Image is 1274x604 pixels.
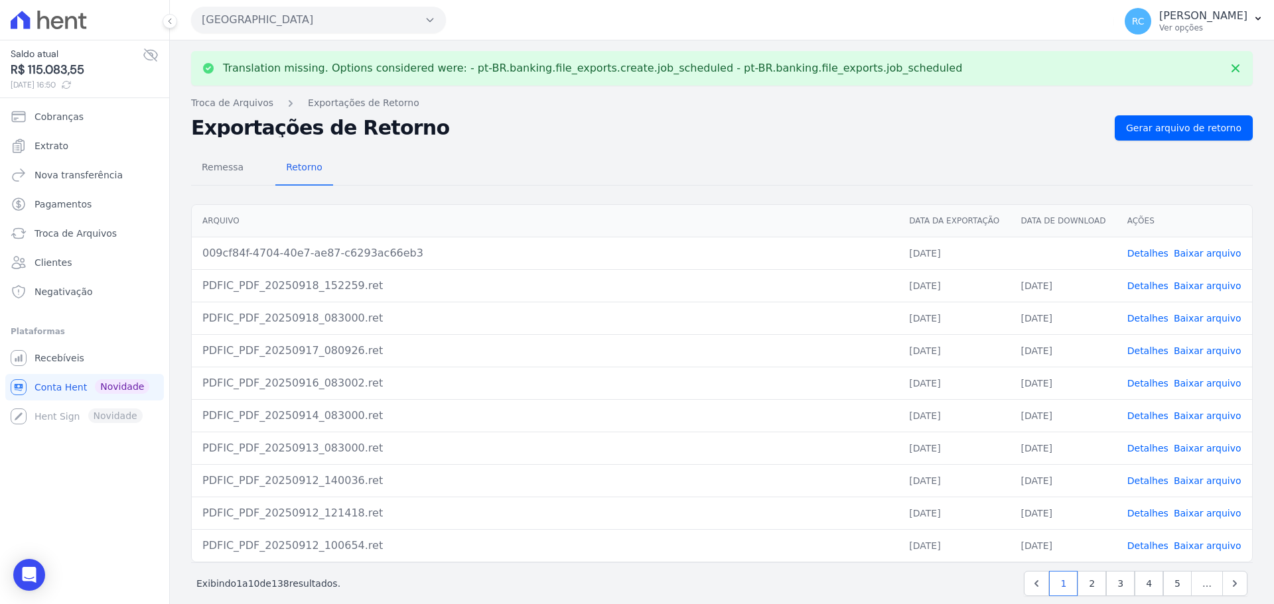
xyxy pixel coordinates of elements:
a: Detalhes [1127,345,1168,356]
td: [DATE] [1011,399,1117,432]
nav: Breadcrumb [191,96,1253,110]
span: 138 [271,578,289,589]
span: 1 [236,578,242,589]
a: Recebíveis [5,345,164,371]
a: Negativação [5,278,164,305]
a: Remessa [191,151,254,186]
button: RC [PERSON_NAME] Ver opções [1114,3,1274,40]
h2: Exportações de Retorno [191,119,1104,137]
button: [GEOGRAPHIC_DATA] [191,7,446,33]
th: Data da Exportação [898,205,1010,237]
div: PDFIC_PDF_20250918_152259.ret [202,278,888,294]
a: Nova transferência [5,162,164,188]
a: Exportações de Retorno [308,96,419,110]
td: [DATE] [898,432,1010,464]
a: Detalhes [1127,508,1168,518]
a: Detalhes [1127,475,1168,486]
a: Baixar arquivo [1174,280,1241,291]
span: R$ 115.083,55 [11,61,143,79]
td: [DATE] [898,302,1010,334]
span: Pagamentos [35,198,92,211]
td: [DATE] [898,399,1010,432]
a: Gerar arquivo de retorno [1115,115,1253,141]
p: [PERSON_NAME] [1159,9,1247,23]
td: [DATE] [1011,464,1117,497]
td: [DATE] [898,269,1010,302]
a: Troca de Arquivos [191,96,273,110]
div: PDFIC_PDF_20250918_083000.ret [202,310,888,326]
a: Detalhes [1127,248,1168,259]
div: PDFIC_PDF_20250916_083002.ret [202,375,888,391]
a: Baixar arquivo [1174,508,1241,518]
div: PDFIC_PDF_20250914_083000.ret [202,408,888,424]
a: Retorno [275,151,333,186]
div: PDFIC_PDF_20250913_083000.ret [202,440,888,456]
a: Baixar arquivo [1174,345,1241,356]
td: [DATE] [898,367,1010,399]
td: [DATE] [1011,367,1117,399]
td: [DATE] [898,529,1010,562]
td: [DATE] [1011,432,1117,464]
span: Cobranças [35,110,84,123]
div: Plataformas [11,324,159,339]
div: 009cf84f-4704-40e7-ae87-c6293ac66eb3 [202,245,888,261]
td: [DATE] [1011,497,1117,529]
span: Remessa [194,154,251,180]
a: 3 [1106,571,1135,596]
a: Baixar arquivo [1174,475,1241,486]
span: Negativação [35,285,93,298]
a: Detalhes [1127,280,1168,291]
span: Gerar arquivo de retorno [1126,121,1241,135]
td: [DATE] [898,497,1010,529]
a: Conta Hent Novidade [5,374,164,400]
div: PDFIC_PDF_20250912_140036.ret [202,473,888,489]
span: Extrato [35,139,68,152]
td: [DATE] [1011,302,1117,334]
nav: Sidebar [11,103,159,430]
a: Detalhes [1127,443,1168,453]
span: 10 [248,578,260,589]
a: Baixar arquivo [1174,378,1241,389]
th: Arquivo [192,205,898,237]
a: Detalhes [1127,378,1168,389]
th: Ações [1117,205,1252,237]
td: [DATE] [898,334,1010,367]
a: 4 [1135,571,1163,596]
p: Translation missing. Options considered were: - pt-BR.banking.file_exports.create.job_scheduled -... [223,62,962,75]
a: 5 [1163,571,1192,596]
span: [DATE] 16:50 [11,79,143,91]
p: Exibindo a de resultados. [196,577,340,590]
span: Retorno [278,154,330,180]
th: Data de Download [1011,205,1117,237]
a: 1 [1049,571,1078,596]
td: [DATE] [1011,269,1117,302]
div: PDFIC_PDF_20250917_080926.ret [202,343,888,359]
a: Pagamentos [5,191,164,217]
td: [DATE] [1011,529,1117,562]
td: [DATE] [1011,334,1117,367]
div: Open Intercom Messenger [13,559,45,591]
div: PDFIC_PDF_20250912_121418.ret [202,505,888,521]
span: Recebíveis [35,351,84,365]
span: Nova transferência [35,168,123,182]
a: Extrato [5,133,164,159]
p: Ver opções [1159,23,1247,33]
span: Conta Hent [35,381,87,394]
span: RC [1132,17,1145,26]
span: Saldo atual [11,47,143,61]
a: Baixar arquivo [1174,540,1241,551]
a: Detalhes [1127,540,1168,551]
a: Baixar arquivo [1174,313,1241,324]
a: Detalhes [1127,313,1168,324]
a: Previous [1024,571,1049,596]
td: [DATE] [898,237,1010,269]
td: [DATE] [898,464,1010,497]
a: Baixar arquivo [1174,410,1241,421]
span: Troca de Arquivos [35,227,117,240]
a: Troca de Arquivos [5,220,164,247]
a: Clientes [5,249,164,276]
span: Novidade [95,379,149,394]
a: Next [1222,571,1247,596]
a: Baixar arquivo [1174,248,1241,259]
a: Baixar arquivo [1174,443,1241,453]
